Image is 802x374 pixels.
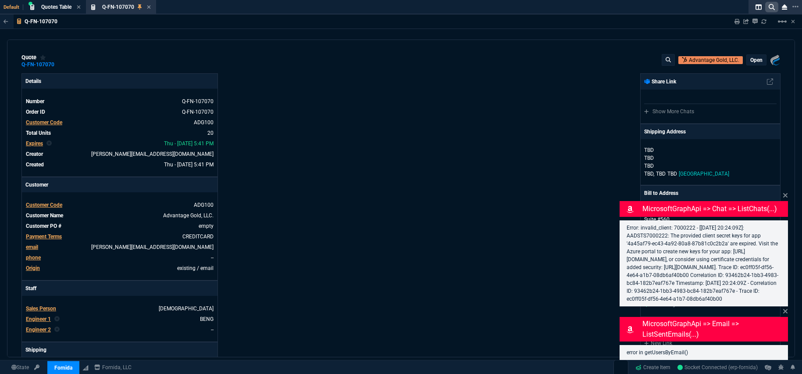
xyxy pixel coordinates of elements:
span: TBD [656,171,666,177]
a: -- [211,255,214,261]
tr: See Marketplace Order [25,108,214,116]
tr: See Marketplace Order [25,97,214,106]
tr: undefined [25,325,214,334]
tr: chelsey@advantagegold.com [25,243,214,252]
a: Q-FN-107070 [21,64,54,65]
span: Customer Code [26,119,62,126]
p: TBD [644,162,777,170]
p: Error: invalid_client: 7000222 - [[DATE] 20:24:09Z]: AADSTS7000222: The provided client secret ke... [627,224,781,303]
span: TBD [667,171,677,177]
span: [GEOGRAPHIC_DATA] [679,171,729,177]
a: empty [199,223,214,229]
a: API TOKEN [32,363,42,371]
span: Created [26,162,44,168]
span: Quotes Table [41,4,71,10]
span: existing / email [177,265,214,271]
nx-icon: Split Panels [752,2,765,12]
span: Engineer 2 [26,327,51,333]
span: Payment Terms [26,234,62,240]
p: Customer [22,177,217,192]
a: Show More Chats [644,108,694,115]
a: -- [211,327,214,333]
tr: undefined [25,118,214,127]
a: ADG100 [194,119,214,126]
mat-icon: Example home icon [777,16,788,27]
span: Creator [26,151,43,157]
span: email [26,244,38,250]
span: ADG100 [194,202,214,208]
p: Shipping Address [644,128,686,136]
span: Expires [26,140,43,147]
tr: undefined [25,232,214,241]
p: Details [22,74,217,89]
span: Order ID [26,109,45,115]
span: Default [4,4,23,10]
span: Customer PO # [26,223,61,229]
p: Share Link [644,78,676,86]
tr: undefined [25,150,214,158]
tr: undefined [25,201,214,209]
span: See Marketplace Order [182,98,214,104]
span: 2025-10-16T17:41:43.381Z [164,140,214,147]
span: Customer Code [26,202,62,208]
nx-icon: Close Workbench [778,2,791,12]
nx-icon: Close Tab [77,4,81,11]
a: [DEMOGRAPHIC_DATA] [159,306,214,312]
tr: undefined [25,264,214,273]
nx-icon: Clear selected rep [54,315,60,323]
span: phone [26,255,41,261]
span: TBD, [644,171,654,177]
a: See Marketplace Order [182,109,214,115]
a: Hide Workbench [791,18,795,25]
span: 20 [207,130,214,136]
p: Staff [22,281,217,296]
a: BENG [200,316,214,322]
span: Socket Connected (erp-fornida) [677,364,758,370]
tr: undefined [25,160,214,169]
nx-icon: Clear selected rep [46,140,52,147]
p: open [750,57,763,64]
p: MicrosoftGraphApi => chat => listChats(...) [642,204,786,214]
nx-icon: Open New Tab [792,3,798,11]
tr: undefined [25,304,214,313]
nx-icon: Clear selected rep [54,326,60,334]
span: Q-FN-107070 [102,4,134,10]
div: Add to Watchlist [40,54,46,61]
tr: undefined [25,211,214,220]
span: Total Units [26,130,51,136]
a: fqU4otaEdqDxeNoHAADn [677,363,758,371]
span: Customer Name [26,212,63,219]
p: TBD [644,146,728,154]
a: CREDITCARD [182,234,214,240]
a: msbcCompanyName [92,363,134,371]
div: quote [21,54,46,61]
tr: BENG [25,315,214,324]
tr: undefined [25,222,214,230]
p: Bill to Address [644,189,678,197]
a: Global State [9,363,32,371]
span: Sales Person [26,306,56,312]
span: 2025-10-02T17:41:43.381Z [164,162,214,168]
nx-icon: Close Tab [147,4,151,11]
p: Shipping [22,342,217,357]
nx-icon: Search [765,2,778,12]
p: Advantage Gold, LLC. [689,56,739,64]
a: Advantage Gold, LLC. [163,212,214,219]
span: Number [26,98,44,104]
span: Engineer 1 [26,316,51,322]
tr: undefined [25,139,214,148]
a: Open Customer in hubSpot [678,56,743,64]
a: Create Item [632,361,674,374]
tr: undefined [25,129,214,137]
p: Q-FN-107070 [25,18,57,25]
p: MicrosoftGraphApi => email => listSentEmails(...) [642,319,786,340]
p: error in getUsersByEmail() [627,349,781,356]
p: TBD [644,154,777,162]
a: Origin [26,265,40,271]
span: brian.over@fornida.com [91,151,214,157]
nx-icon: Back to Table [4,18,8,25]
a: [PERSON_NAME][EMAIL_ADDRESS][DOMAIN_NAME] [91,244,214,250]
